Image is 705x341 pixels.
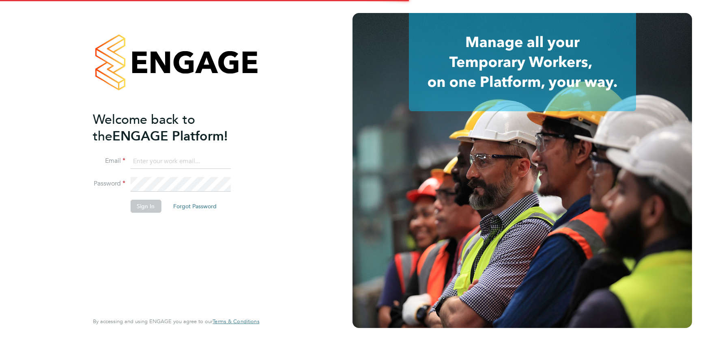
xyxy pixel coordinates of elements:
span: Welcome back to the [93,112,195,144]
input: Enter your work email... [130,154,230,169]
label: Password [93,179,125,188]
button: Forgot Password [167,200,223,213]
label: Email [93,157,125,165]
button: Sign In [130,200,161,213]
h2: ENGAGE Platform! [93,111,251,145]
a: Terms & Conditions [213,318,259,325]
span: By accessing and using ENGAGE you agree to our [93,318,259,325]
